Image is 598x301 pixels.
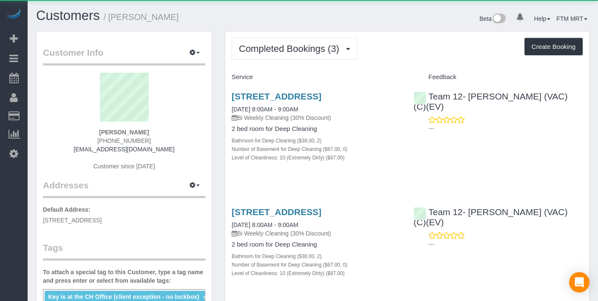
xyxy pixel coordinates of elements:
span: Customer since [DATE] [93,163,155,170]
img: Automaid Logo [5,9,22,20]
a: [STREET_ADDRESS] [232,91,321,101]
span: [PHONE_NUMBER] [97,137,151,144]
p: --- [428,240,583,248]
span: Key is at the CH Office (client exception - no lockbox) [48,293,199,300]
small: Bathroom for Deep Cleaning ($38.00, 2) [232,253,322,259]
a: [EMAIL_ADDRESS][DOMAIN_NAME] [74,146,174,153]
label: Default Address: [43,205,91,214]
small: Level of Cleanliness: 10 (Extremely Dirty) ($87.00) [232,155,345,161]
h4: Feedback [414,74,583,81]
a: Team 12- [PERSON_NAME] (VAC)(C)(EV) [414,207,568,227]
a: Beta [479,15,506,22]
img: New interface [492,14,506,25]
h4: 2 bed room for Deep Cleaning [232,125,401,133]
small: Number of Basement for Deep Cleaning ($67.00, 0) [232,262,347,268]
small: Bathroom for Deep Cleaning ($38.00, 2) [232,138,322,144]
button: Completed Bookings (3) [232,38,357,60]
span: [STREET_ADDRESS] [43,217,102,224]
a: [DATE] 8:00AM - 9:00AM [232,106,298,113]
small: Number of Basement for Deep Cleaning ($67.00, 0) [232,146,347,152]
h4: Service [232,74,401,81]
a: Customers [36,8,100,23]
div: Open Intercom Messenger [569,272,589,292]
h4: 2 bed room for Deep Cleaning [232,241,401,248]
p: --- [428,124,583,133]
legend: Customer Info [43,46,205,65]
a: [STREET_ADDRESS] [232,207,321,217]
span: Completed Bookings (3) [239,43,343,54]
button: Create Booking [524,38,583,56]
small: Level of Cleanliness: 10 (Extremely Dirty) ($87.00) [232,270,345,276]
a: Team 12- [PERSON_NAME] (VAC)(C)(EV) [414,91,568,111]
p: Bi Weekly Cleaning (30% Discount) [232,229,401,238]
a: [DATE] 8:00AM - 9:00AM [232,221,298,228]
a: Help [534,15,551,22]
legend: Tags [43,241,205,261]
label: To attach a special tag to this Customer, type a tag name and press enter or select from availabl... [43,268,205,285]
strong: [PERSON_NAME] [99,129,149,136]
p: Bi Weekly Cleaning (30% Discount) [232,114,401,122]
a: × [203,294,207,301]
small: / [PERSON_NAME] [104,12,179,22]
a: FTM MRT [556,15,587,22]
